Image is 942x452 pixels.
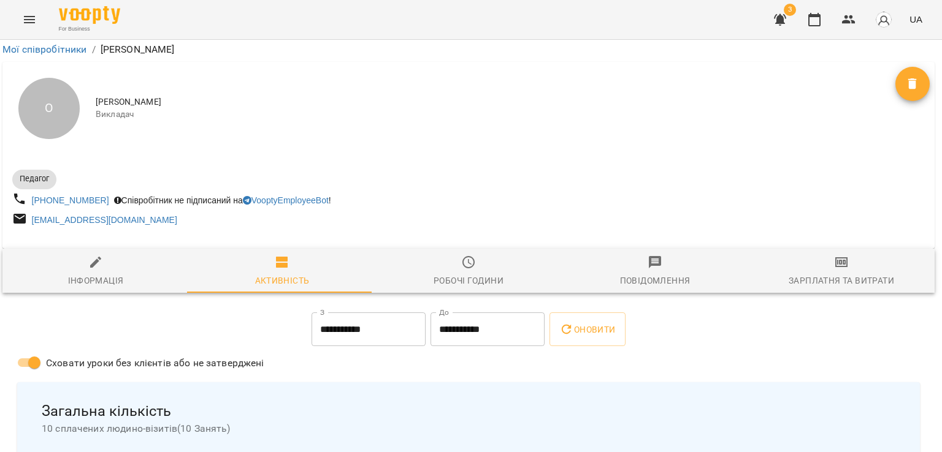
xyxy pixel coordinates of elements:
[549,312,625,347] button: Оновити
[112,192,334,209] div: Співробітник не підписаний на !
[909,13,922,26] span: UA
[68,273,124,288] div: Інформація
[59,6,120,24] img: Voopty Logo
[92,42,96,57] li: /
[255,273,310,288] div: Активність
[434,273,504,288] div: Робочі години
[620,273,691,288] div: Повідомлення
[46,356,264,371] span: Сховати уроки без клієнтів або не затверджені
[42,421,895,436] span: 10 сплачених людино-візитів ( 10 Занять )
[875,11,892,28] img: avatar_s.png
[101,42,175,57] p: [PERSON_NAME]
[96,108,895,121] span: Викладач
[32,215,177,225] a: [EMAIL_ADDRESS][DOMAIN_NAME]
[59,25,120,33] span: For Business
[12,173,56,184] span: Педагог
[2,42,935,57] nav: breadcrumb
[2,43,87,55] a: Мої співробітники
[559,322,615,337] span: Оновити
[18,78,80,139] div: О
[32,195,109,205] a: [PHONE_NUMBER]
[784,4,796,16] span: 3
[96,96,895,108] span: [PERSON_NAME]
[15,5,44,34] button: Menu
[905,8,927,31] button: UA
[42,402,895,421] span: Загальна кількість
[243,195,329,205] a: VooptyEmployeeBot
[789,273,894,288] div: Зарплатня та Витрати
[895,67,930,101] button: Видалити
